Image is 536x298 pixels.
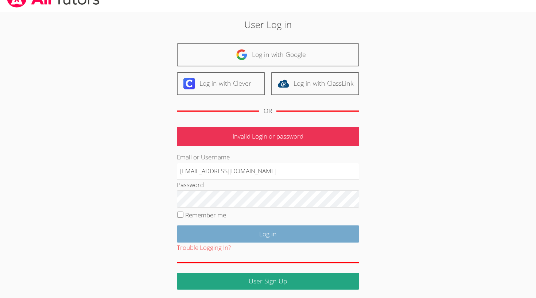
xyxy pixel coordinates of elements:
img: classlink-logo-d6bb404cc1216ec64c9a2012d9dc4662098be43eaf13dc465df04b49fa7ab582.svg [277,78,289,89]
div: OR [264,106,272,116]
img: google-logo-50288ca7cdecda66e5e0955fdab243c47b7ad437acaf1139b6f446037453330a.svg [236,49,248,61]
a: Log in with Google [177,43,359,66]
a: Log in with Clever [177,72,265,95]
input: Log in [177,225,359,243]
h2: User Log in [123,18,413,31]
a: Log in with ClassLink [271,72,359,95]
label: Remember me [185,211,226,219]
label: Password [177,181,204,189]
p: Invalid Login or password [177,127,359,146]
label: Email or Username [177,153,230,161]
button: Trouble Logging In? [177,243,231,253]
img: clever-logo-6eab21bc6e7a338710f1a6ff85c0baf02591cd810cc4098c63d3a4b26e2feb20.svg [183,78,195,89]
a: User Sign Up [177,273,359,290]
